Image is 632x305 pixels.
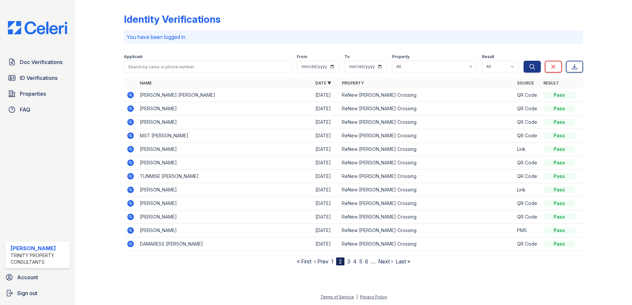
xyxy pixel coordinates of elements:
div: Pass [543,132,575,139]
td: [PERSON_NAME] [PERSON_NAME] [137,88,313,102]
td: [PERSON_NAME] [137,116,313,129]
a: Date ▼ [315,81,331,85]
div: Identity Verifications [124,13,220,25]
a: Last » [396,258,410,265]
a: « First [297,258,311,265]
input: Search by name or phone number [124,61,292,73]
td: QR Code [514,129,541,143]
td: [DATE] [313,129,339,143]
td: ReNew [PERSON_NAME] Crossing [339,129,515,143]
td: [DATE] [313,116,339,129]
a: Account [3,271,72,284]
td: [PERSON_NAME] [137,102,313,116]
td: [DATE] [313,88,339,102]
span: Sign out [17,289,37,297]
div: Pass [543,92,575,98]
td: [DATE] [313,143,339,156]
td: [PERSON_NAME] [137,156,313,170]
td: ReNew [PERSON_NAME] Crossing [339,183,515,197]
a: Next › [378,258,393,265]
td: QR Code [514,170,541,183]
td: QR Code [514,197,541,210]
td: Link [514,183,541,197]
div: Pass [543,186,575,193]
td: QR Code [514,237,541,251]
a: Privacy Policy [360,294,387,299]
a: 5 [359,258,362,265]
td: [DATE] [313,102,339,116]
label: Applicant [124,54,142,59]
td: [DATE] [313,224,339,237]
a: 4 [353,258,357,265]
td: ReNew [PERSON_NAME] Crossing [339,102,515,116]
a: Properties [5,87,70,100]
label: To [344,54,350,59]
td: [DATE] [313,183,339,197]
td: DAMARESS [PERSON_NAME] [137,237,313,251]
td: QR Code [514,88,541,102]
td: Link [514,143,541,156]
a: Name [140,81,152,85]
td: [PERSON_NAME] [137,197,313,210]
td: [PERSON_NAME] [137,183,313,197]
a: ‹ Prev [314,258,329,265]
div: Pass [543,200,575,207]
td: QR Code [514,102,541,116]
td: ReNew [PERSON_NAME] Crossing [339,88,515,102]
div: Pass [543,105,575,112]
a: FAQ [5,103,70,116]
td: [PERSON_NAME] [137,224,313,237]
span: Properties [20,90,46,98]
span: FAQ [20,106,30,114]
div: Pass [543,119,575,125]
a: Sign out [3,287,72,300]
div: Trinity Property Consultants [11,252,67,265]
td: [DATE] [313,237,339,251]
div: 2 [336,257,344,265]
label: Property [392,54,410,59]
a: Doc Verifications [5,55,70,69]
div: Pass [543,173,575,180]
td: TUNMISE [PERSON_NAME] [137,170,313,183]
td: ReNew [PERSON_NAME] Crossing [339,170,515,183]
td: [PERSON_NAME] [137,143,313,156]
span: Account [17,273,38,281]
a: 3 [347,258,350,265]
div: Pass [543,241,575,247]
td: PMS [514,224,541,237]
td: ReNew [PERSON_NAME] Crossing [339,237,515,251]
a: 1 [331,258,334,265]
a: Property [342,81,364,85]
td: ReNew [PERSON_NAME] Crossing [339,197,515,210]
label: From [297,54,307,59]
td: ReNew [PERSON_NAME] Crossing [339,116,515,129]
p: You have been logged in [127,33,580,41]
span: ID Verifications [20,74,58,82]
span: … [371,257,375,265]
td: QR Code [514,156,541,170]
td: ReNew [PERSON_NAME] Crossing [339,210,515,224]
td: ReNew [PERSON_NAME] Crossing [339,156,515,170]
td: QR Code [514,116,541,129]
td: [DATE] [313,210,339,224]
div: Pass [543,146,575,152]
td: [PERSON_NAME] [137,210,313,224]
img: CE_Logo_Blue-a8612792a0a2168367f1c8372b55b34899dd931a85d93a1a3d3e32e68fde9ad4.png [3,21,72,34]
a: Source [517,81,534,85]
label: Result [482,54,494,59]
a: Terms of Service [320,294,354,299]
div: Pass [543,227,575,234]
div: | [356,294,358,299]
td: ReNew [PERSON_NAME] Crossing [339,143,515,156]
div: [PERSON_NAME] [11,244,67,252]
td: MST [PERSON_NAME] [137,129,313,143]
a: Result [543,81,559,85]
td: ReNew [PERSON_NAME] Crossing [339,224,515,237]
span: Doc Verifications [20,58,62,66]
div: Pass [543,159,575,166]
td: [DATE] [313,156,339,170]
td: QR Code [514,210,541,224]
td: [DATE] [313,197,339,210]
a: 6 [365,258,368,265]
